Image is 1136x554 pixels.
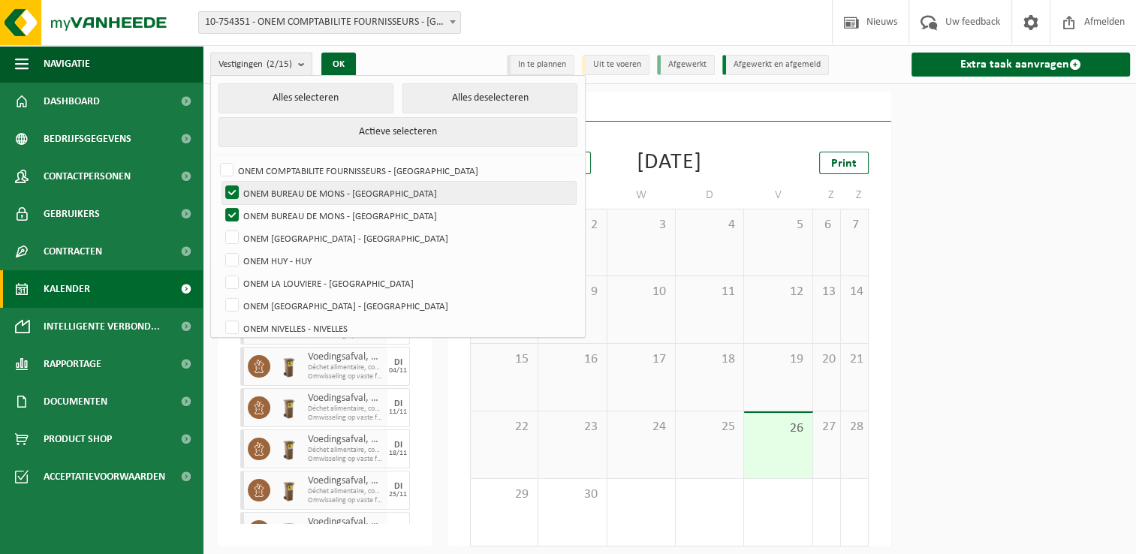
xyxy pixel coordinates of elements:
[308,516,384,528] span: Voedingsafval, bevat producten van dierlijke oorsprong, onverpakt, categorie 3
[478,351,530,368] span: 15
[278,396,300,419] img: WB-0140-HPE-BN-01
[615,419,667,435] span: 24
[821,217,833,233] span: 6
[44,120,131,158] span: Bedrijfsgegevens
[683,284,736,300] span: 11
[44,83,100,120] span: Dashboard
[44,233,102,270] span: Contracten
[308,363,384,372] span: Déchet alimentaire, contenant des produits d'origine animale
[389,367,407,375] div: 04/11
[308,405,384,414] span: Déchet alimentaire, contenant des produits d'origine animale
[44,420,112,458] span: Product Shop
[394,441,402,450] div: DI
[819,152,869,174] a: Print
[308,351,384,363] span: Voedingsafval, bevat producten van dierlijke oorsprong, onverpakt, categorie 3
[848,351,860,368] span: 21
[278,520,300,543] img: WB-0140-HPE-BN-01
[44,458,165,495] span: Acceptatievoorwaarden
[222,204,576,227] label: ONEM BUREAU DE MONS - [GEOGRAPHIC_DATA]
[308,393,384,405] span: Voedingsafval, bevat producten van dierlijke oorsprong, onverpakt, categorie 3
[222,227,576,249] label: ONEM [GEOGRAPHIC_DATA] - [GEOGRAPHIC_DATA]
[222,249,576,272] label: ONEM HUY - HUY
[752,351,804,368] span: 19
[308,475,384,487] span: Voedingsafval, bevat producten van dierlijke oorsprong, onverpakt, categorie 3
[394,358,402,367] div: DI
[394,399,402,408] div: DI
[821,284,833,300] span: 13
[848,284,860,300] span: 14
[607,182,676,209] td: W
[582,55,649,75] li: Uit te voeren
[44,195,100,233] span: Gebruikers
[218,117,577,147] button: Actieve selecteren
[394,523,402,532] div: DI
[44,45,90,83] span: Navigatie
[199,12,460,33] span: 10-754351 - ONEM COMPTABILITE FOURNISSEURS - BRUXELLES
[321,53,356,77] button: OK
[308,496,384,505] span: Omwisseling op vaste frequentie (incl. verwerking)
[722,55,829,75] li: Afgewerkt en afgemeld
[222,317,576,339] label: ONEM NIVELLES - NIVELLES
[44,270,90,308] span: Kalender
[308,372,384,381] span: Omwisseling op vaste frequentie (incl. verwerking)
[813,182,841,209] td: Z
[308,434,384,446] span: Voedingsafval, bevat producten van dierlijke oorsprong, onverpakt, categorie 3
[44,158,131,195] span: Contactpersonen
[278,438,300,460] img: WB-0140-HPE-BN-01
[615,284,667,300] span: 10
[657,55,715,75] li: Afgewerkt
[821,419,833,435] span: 27
[198,11,461,34] span: 10-754351 - ONEM COMPTABILITE FOURNISSEURS - BRUXELLES
[389,450,407,457] div: 18/11
[44,345,101,383] span: Rapportage
[676,182,744,209] td: D
[478,486,530,503] span: 29
[752,217,804,233] span: 5
[546,419,598,435] span: 23
[278,479,300,501] img: WB-0140-HPE-BN-01
[389,491,407,498] div: 25/11
[507,55,574,75] li: In te plannen
[308,414,384,423] span: Omwisseling op vaste frequentie (incl. verwerking)
[217,159,576,182] label: ONEM COMPTABILITE FOURNISSEURS - [GEOGRAPHIC_DATA]
[637,152,702,174] div: [DATE]
[912,53,1130,77] a: Extra taak aanvragen
[821,351,833,368] span: 20
[615,217,667,233] span: 3
[218,53,292,76] span: Vestigingen
[546,486,598,503] span: 30
[683,419,736,435] span: 25
[752,420,804,437] span: 26
[478,419,530,435] span: 22
[744,182,812,209] td: V
[683,351,736,368] span: 18
[389,408,407,416] div: 11/11
[222,272,576,294] label: ONEM LA LOUVIERE - [GEOGRAPHIC_DATA]
[402,83,577,113] button: Alles deselecteren
[44,383,107,420] span: Documenten
[615,351,667,368] span: 17
[683,217,736,233] span: 4
[308,455,384,464] span: Omwisseling op vaste frequentie (incl. verwerking)
[267,59,292,69] count: (2/15)
[831,158,857,170] span: Print
[394,482,402,491] div: DI
[841,182,869,209] td: Z
[44,308,160,345] span: Intelligente verbond...
[308,446,384,455] span: Déchet alimentaire, contenant des produits d'origine animale
[308,487,384,496] span: Déchet alimentaire, contenant des produits d'origine animale
[546,351,598,368] span: 16
[848,217,860,233] span: 7
[222,182,576,204] label: ONEM BUREAU DE MONS - [GEOGRAPHIC_DATA]
[218,83,393,113] button: Alles selecteren
[278,355,300,378] img: WB-0140-HPE-BN-01
[210,53,312,75] button: Vestigingen(2/15)
[752,284,804,300] span: 12
[848,419,860,435] span: 28
[222,294,576,317] label: ONEM [GEOGRAPHIC_DATA] - [GEOGRAPHIC_DATA]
